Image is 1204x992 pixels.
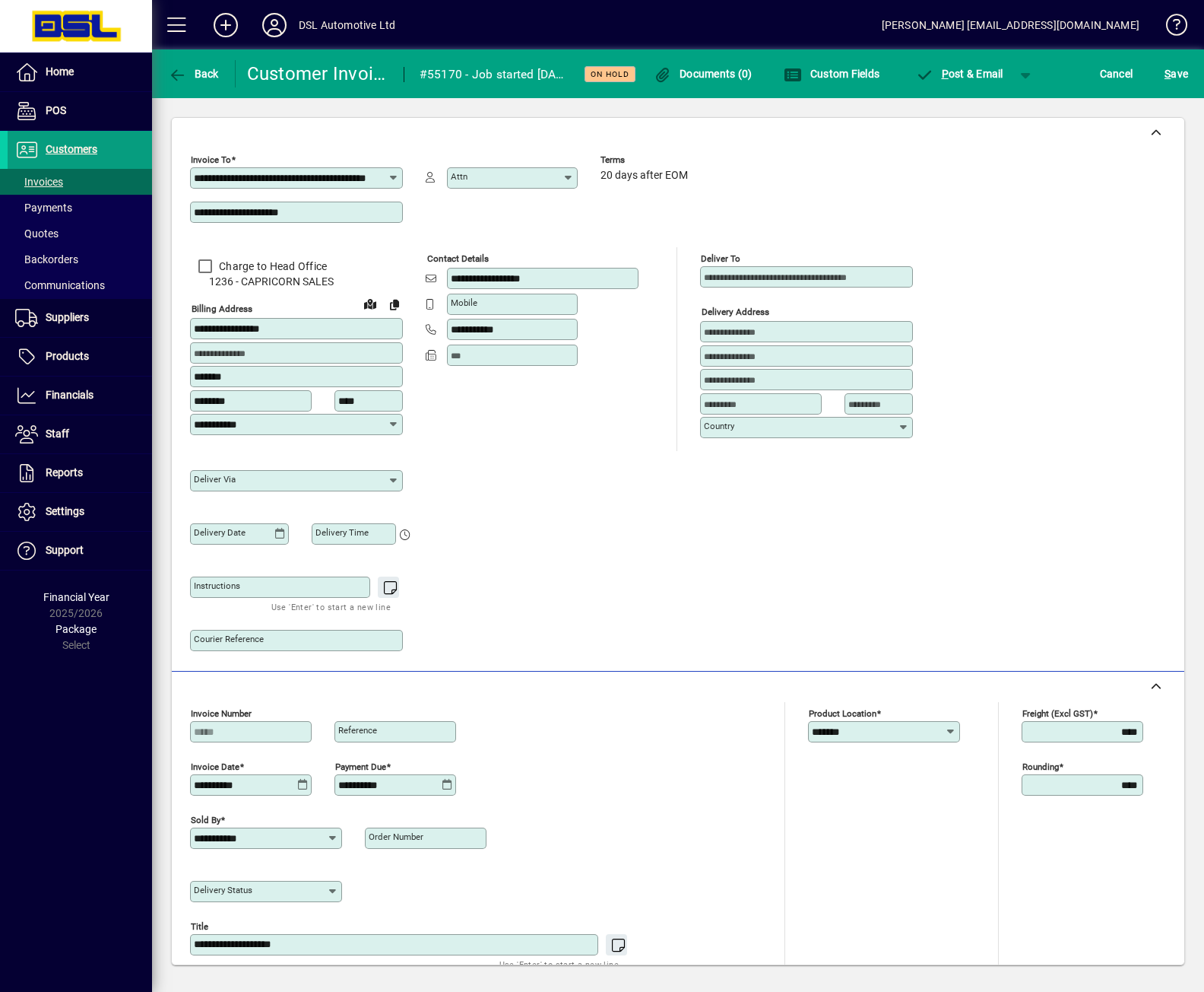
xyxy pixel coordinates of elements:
span: Backorders [15,253,78,265]
button: Add [201,11,250,39]
button: Post & Email [908,60,1011,87]
a: Knowledge Base [1155,3,1185,52]
mat-label: Invoice To [191,154,231,165]
span: ave [1164,62,1188,86]
span: Custom Fields [784,68,879,80]
a: Settings [8,493,152,531]
span: Staff [46,428,69,440]
a: Invoices [8,169,152,195]
a: Support [8,532,152,570]
mat-label: Courier Reference [194,634,264,644]
mat-label: Attn [451,171,467,182]
mat-label: Reference [338,725,377,736]
button: Documents (0) [650,60,756,87]
span: S [1164,68,1171,80]
span: ost & Email [915,68,1003,80]
mat-label: Payment due [335,761,386,771]
mat-label: Invoice date [191,761,239,771]
a: Payments [8,195,152,221]
mat-label: Freight (excl GST) [1022,707,1093,718]
app-page-header-button: Back [152,60,236,87]
mat-label: Delivery time [315,527,369,538]
mat-label: Instructions [194,580,240,591]
a: Backorders [8,246,152,272]
span: Products [46,350,89,362]
mat-label: Country [704,421,734,431]
a: POS [8,92,152,130]
mat-label: Deliver via [194,474,236,485]
a: Staff [8,415,152,453]
span: Support [46,544,84,556]
mat-label: Mobile [451,297,477,308]
span: Financials [46,389,93,401]
mat-label: Order number [369,831,423,842]
span: Invoices [15,176,63,188]
span: Back [168,68,219,80]
div: #55170 - Job started [DATE] [420,62,566,87]
span: Settings [46,505,84,517]
a: Suppliers [8,299,152,337]
span: Suppliers [46,311,89,323]
button: Custom Fields [780,60,883,87]
div: Customer Invoice [247,62,388,86]
mat-hint: Use 'Enter' to start a new line [271,598,391,615]
span: Home [46,65,74,78]
button: Cancel [1096,60,1137,87]
a: Home [8,53,152,91]
a: Financials [8,377,152,415]
span: On hold [591,69,629,79]
button: Copy to Delivery address [382,292,407,316]
div: DSL Automotive Ltd [299,13,395,37]
span: Communications [15,279,105,291]
mat-label: Deliver To [701,253,740,264]
span: Customers [46,143,97,155]
span: 20 days after EOM [600,170,688,182]
a: View on map [358,291,382,316]
a: Reports [8,454,152,492]
span: Terms [600,155,692,165]
button: Profile [250,11,299,39]
mat-label: Delivery status [194,885,252,895]
mat-label: Delivery date [194,527,246,538]
span: Package [55,623,97,635]
mat-label: Title [191,920,208,931]
mat-label: Sold by [191,814,220,825]
span: 1236 - CAPRICORN SALES [190,274,403,290]
span: Cancel [1100,62,1133,86]
button: Save [1161,60,1192,87]
a: Quotes [8,221,152,246]
span: Payments [15,202,72,214]
span: P [942,68,949,80]
label: Charge to Head Office [216,259,327,274]
span: POS [46,104,66,116]
span: Quotes [15,227,59,240]
div: [PERSON_NAME] [EMAIL_ADDRESS][DOMAIN_NAME] [882,13,1139,37]
span: Documents (0) [654,68,752,80]
button: Back [164,60,223,87]
a: Products [8,338,152,376]
mat-hint: Use 'Enter' to start a new line [499,955,619,973]
span: Reports [46,466,83,479]
mat-label: Rounding [1022,761,1059,771]
mat-label: Product location [809,707,876,718]
mat-label: Invoice number [191,707,252,718]
a: Communications [8,272,152,298]
span: Financial Year [43,591,109,603]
